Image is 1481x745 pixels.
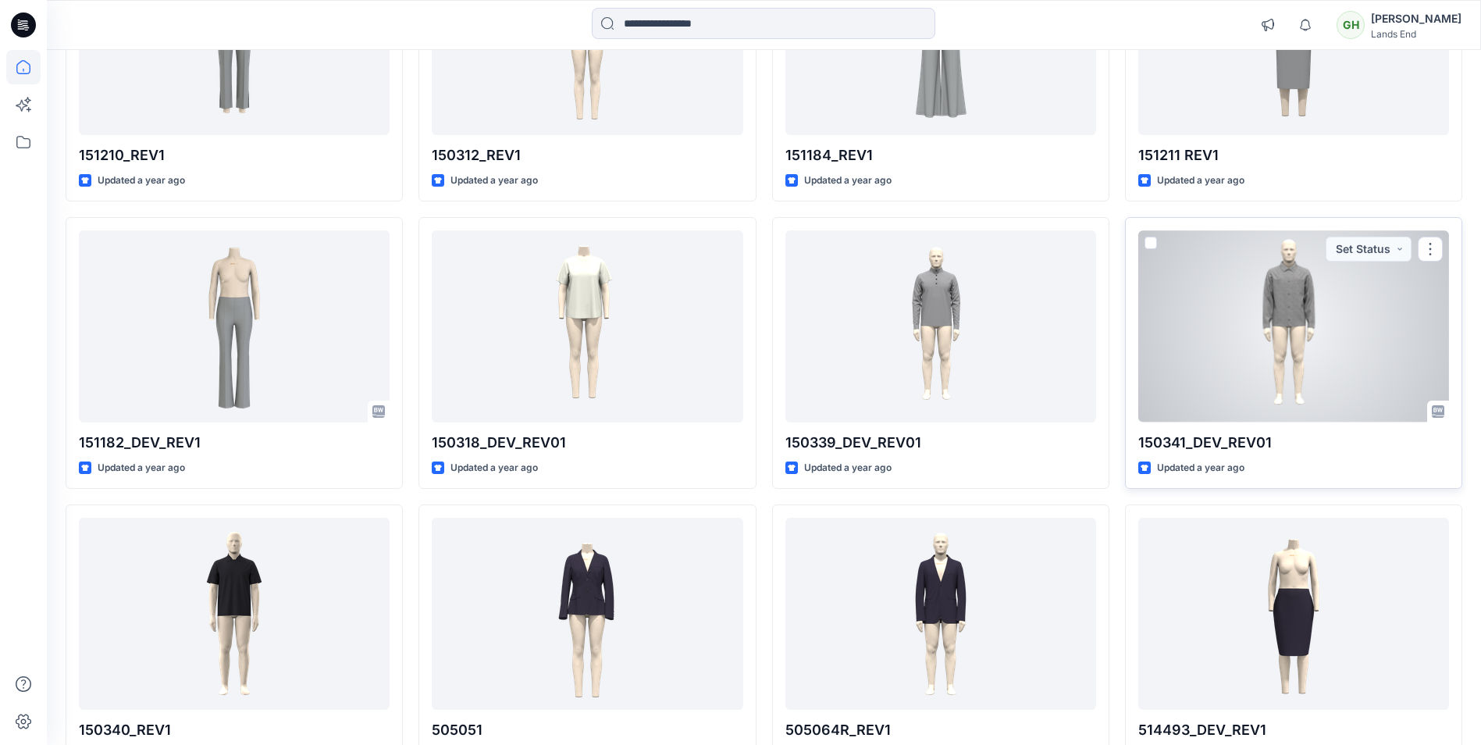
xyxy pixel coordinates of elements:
p: 150341_DEV_REV01 [1138,432,1449,454]
p: 505051 [432,719,742,741]
p: 151211 REV1 [1138,144,1449,166]
a: 150339_DEV_REV01 [785,230,1096,422]
div: [PERSON_NAME] [1371,9,1461,28]
p: 150339_DEV_REV01 [785,432,1096,454]
p: Updated a year ago [450,460,538,476]
p: Updated a year ago [804,173,892,189]
div: GH [1337,11,1365,39]
p: 151184_REV1 [785,144,1096,166]
a: 150341_DEV_REV01 [1138,230,1449,422]
p: Updated a year ago [98,460,185,476]
div: Lands End [1371,28,1461,40]
a: 151182_DEV_REV1 [79,230,390,422]
p: 505064R_REV1 [785,719,1096,741]
p: Updated a year ago [1157,173,1244,189]
a: 150318_DEV_REV01 [432,230,742,422]
p: 150312_REV1 [432,144,742,166]
p: Updated a year ago [98,173,185,189]
a: 150340_REV1 [79,518,390,709]
p: 150318_DEV_REV01 [432,432,742,454]
p: Updated a year ago [804,460,892,476]
p: 514493_DEV_REV1 [1138,719,1449,741]
p: 150340_REV1 [79,719,390,741]
p: 151182_DEV_REV1 [79,432,390,454]
p: 151210_REV1 [79,144,390,166]
a: 505051 [432,518,742,709]
a: 514493_DEV_REV1 [1138,518,1449,709]
p: Updated a year ago [1157,460,1244,476]
a: 505064R_REV1 [785,518,1096,709]
p: Updated a year ago [450,173,538,189]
